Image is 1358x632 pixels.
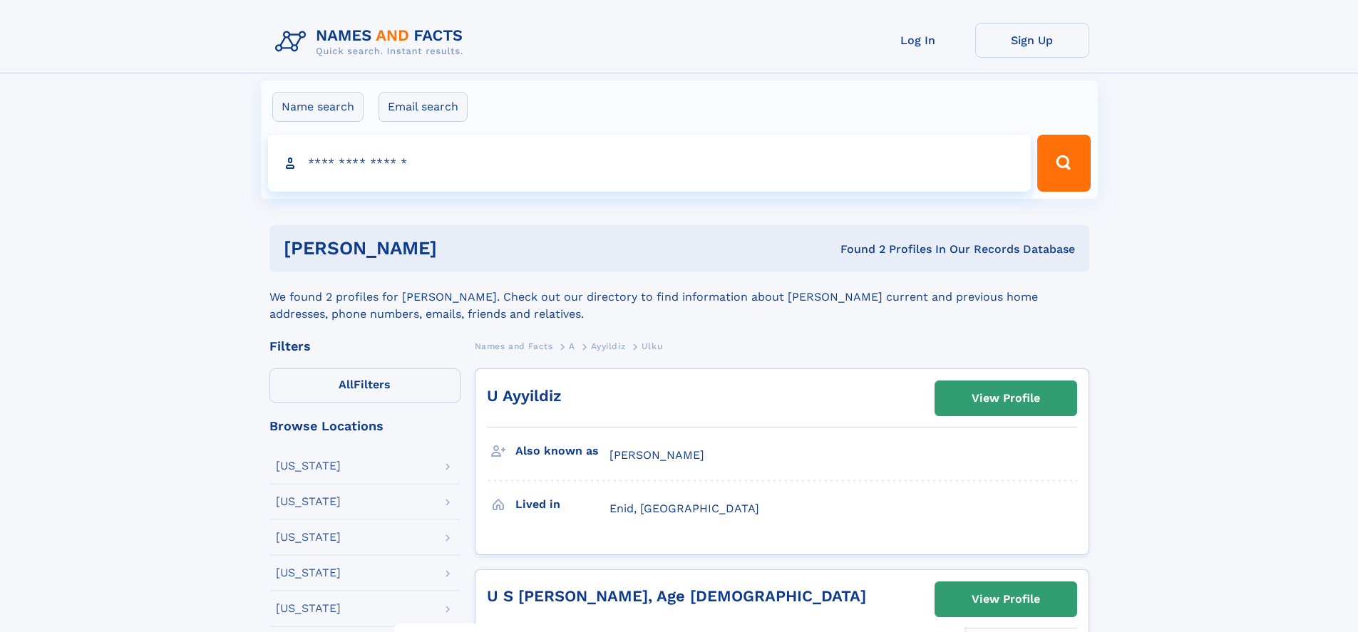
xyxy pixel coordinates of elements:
label: Name search [272,92,364,122]
span: All [339,378,354,391]
a: U S [PERSON_NAME], Age [DEMOGRAPHIC_DATA] [487,587,866,605]
a: A [569,337,575,355]
h3: Lived in [515,492,609,517]
div: Browse Locations [269,420,461,432]
span: Ulku [642,341,662,351]
h1: [PERSON_NAME] [284,239,639,257]
label: Filters [269,368,461,403]
a: View Profile [935,582,1076,616]
div: Found 2 Profiles In Our Records Database [639,242,1075,257]
a: Log In [861,23,975,58]
a: View Profile [935,381,1076,415]
span: Ayyildiz [591,341,625,351]
a: Names and Facts [475,337,553,355]
div: [US_STATE] [276,496,341,507]
h3: Also known as [515,439,609,463]
div: [US_STATE] [276,603,341,614]
span: Enid, [GEOGRAPHIC_DATA] [609,502,759,515]
div: View Profile [972,382,1040,415]
span: A [569,341,575,351]
a: Sign Up [975,23,1089,58]
div: We found 2 profiles for [PERSON_NAME]. Check out our directory to find information about [PERSON_... [269,271,1089,323]
div: Filters [269,340,461,353]
div: [US_STATE] [276,532,341,543]
div: View Profile [972,583,1040,616]
div: [US_STATE] [276,460,341,472]
label: Email search [379,92,468,122]
button: Search Button [1037,135,1090,192]
img: Logo Names and Facts [269,23,475,61]
div: [US_STATE] [276,567,341,579]
a: Ayyildiz [591,337,625,355]
a: U Ayyildiz [487,387,562,405]
input: search input [268,135,1032,192]
span: [PERSON_NAME] [609,448,704,462]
